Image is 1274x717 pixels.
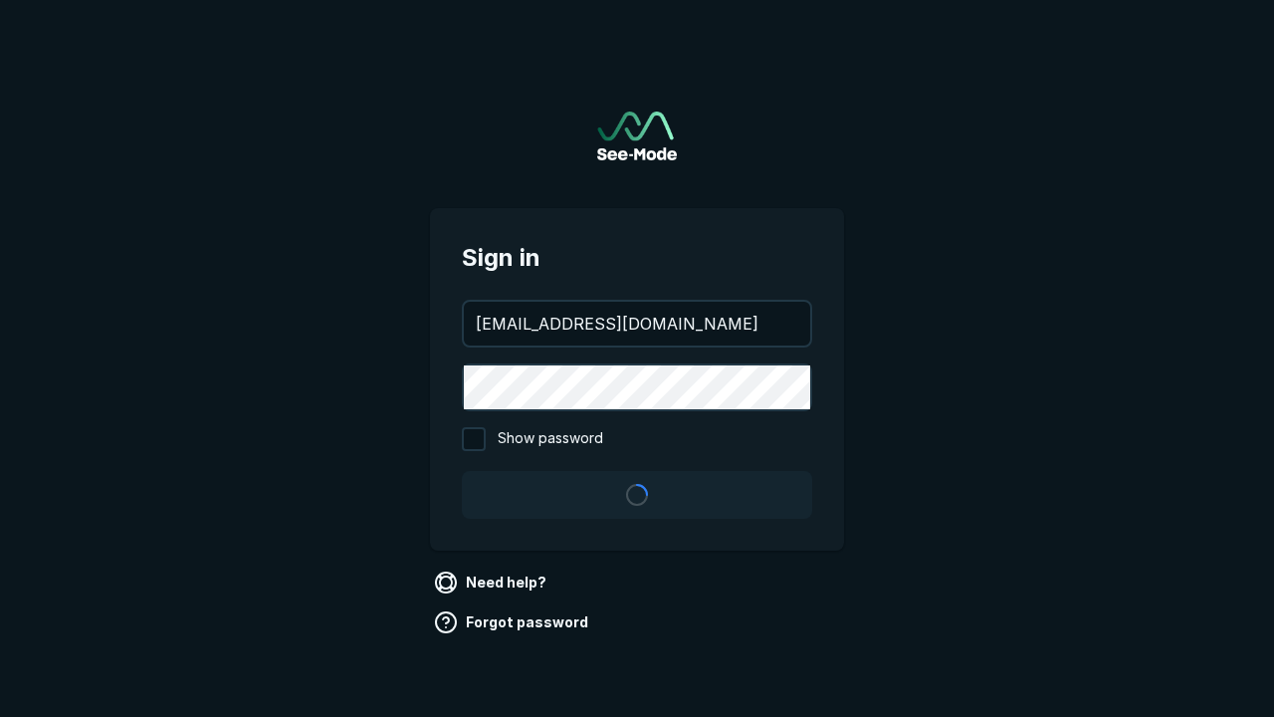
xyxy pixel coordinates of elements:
a: Forgot password [430,606,596,638]
span: Sign in [462,240,812,276]
a: Need help? [430,567,554,598]
a: Go to sign in [597,112,677,160]
img: See-Mode Logo [597,112,677,160]
input: your@email.com [464,302,810,346]
span: Show password [498,427,603,451]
